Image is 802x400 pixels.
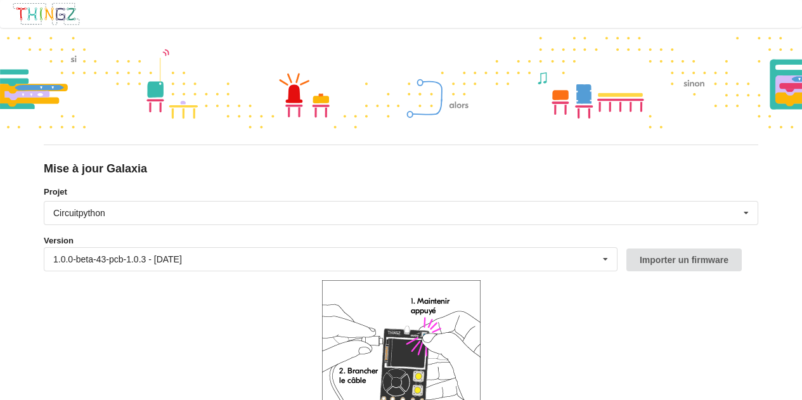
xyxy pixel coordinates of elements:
[44,162,758,176] div: Mise à jour Galaxia
[53,209,105,217] div: Circuitpython
[44,235,74,247] label: Version
[626,248,742,271] button: Importer un firmware
[53,255,182,264] div: 1.0.0-beta-43-pcb-1.0.3 - [DATE]
[12,2,81,26] img: thingz_logo.png
[44,186,758,198] label: Projet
